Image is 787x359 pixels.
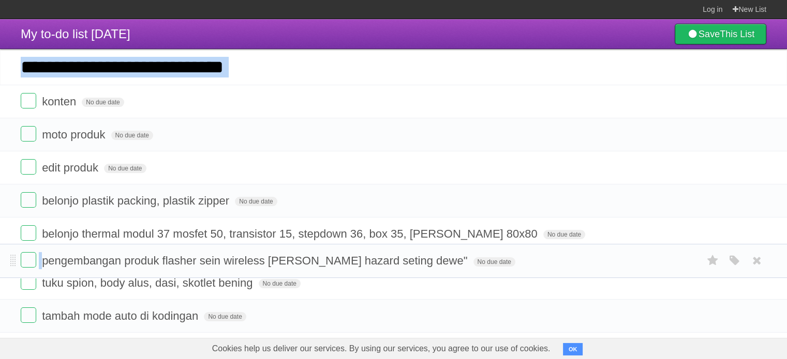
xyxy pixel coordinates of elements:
[42,128,108,141] span: moto produk
[21,93,36,108] label: Done
[543,230,585,239] span: No due date
[42,276,255,289] span: tuku spion, body alus, dasi, skotlet bening
[563,343,583,355] button: OK
[473,257,515,267] span: No due date
[21,192,36,208] label: Done
[675,24,766,44] a: SaveThis List
[21,27,130,41] span: My to-do list [DATE]
[235,197,277,206] span: No due date
[42,254,470,267] span: pengembangan produk flasher sein wireless [PERSON_NAME] hazard seting dewe"
[204,312,246,321] span: No due date
[104,164,146,173] span: No due date
[42,194,232,207] span: belonjo plastik packing, plastik zipper
[703,252,723,269] label: Star task
[720,29,754,39] b: This List
[42,309,201,322] span: tambah mode auto di kodingan
[82,98,124,107] span: No due date
[111,131,153,140] span: No due date
[42,161,101,174] span: edit produk
[202,338,561,359] span: Cookies help us deliver our services. By using our services, you agree to our use of cookies.
[21,126,36,142] label: Done
[21,159,36,175] label: Done
[42,95,79,108] span: konten
[21,252,36,268] label: Done
[259,279,301,288] span: No due date
[21,307,36,323] label: Done
[21,225,36,241] label: Done
[21,274,36,290] label: Done
[42,227,540,240] span: belonjo thermal modul 37 mosfet 50, transistor 15, stepdown 36, box 35, [PERSON_NAME] 80x80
